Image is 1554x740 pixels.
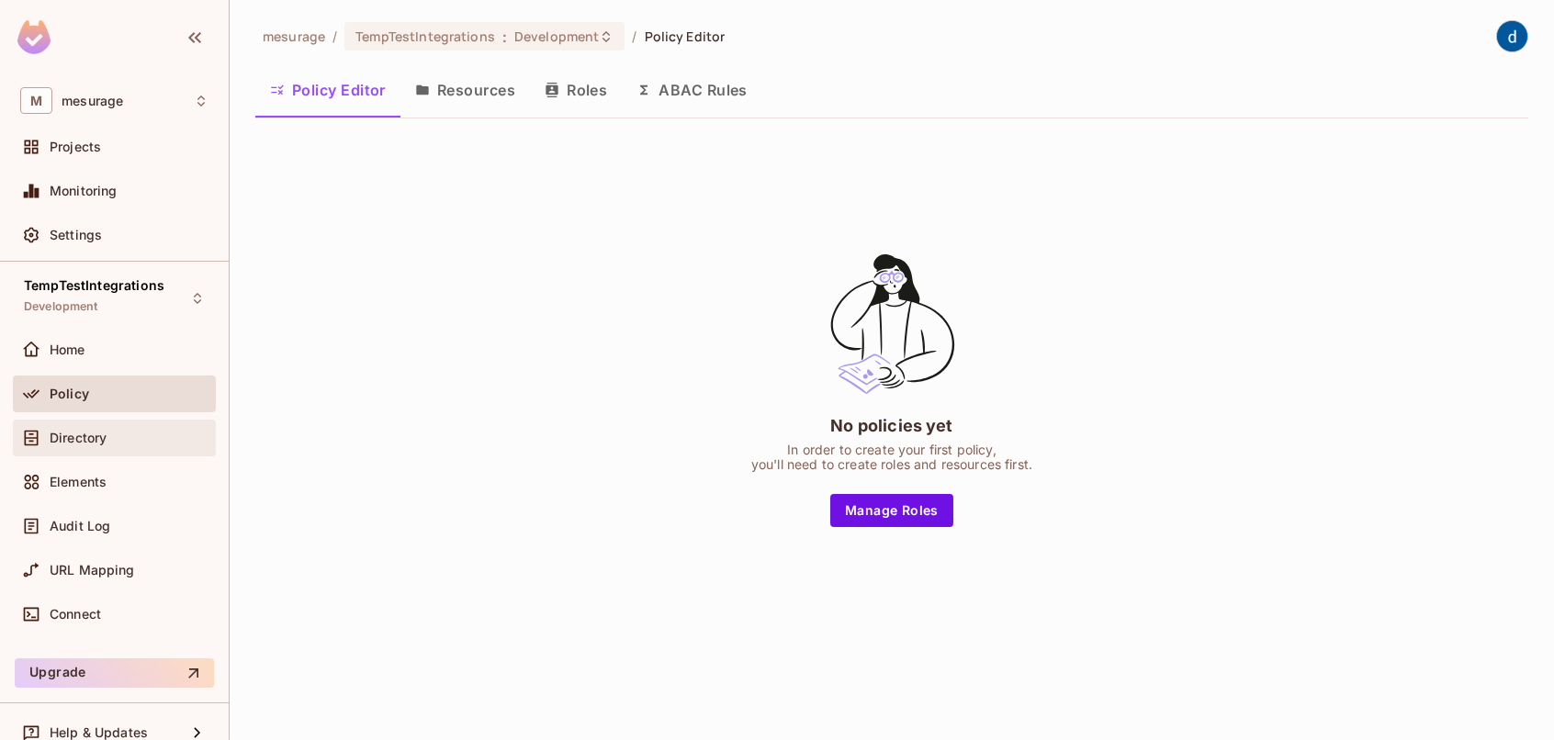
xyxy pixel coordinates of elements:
[400,67,530,113] button: Resources
[20,87,52,114] span: M
[355,28,495,45] span: TempTestIntegrations
[15,658,214,688] button: Upgrade
[50,519,110,533] span: Audit Log
[830,494,953,527] button: Manage Roles
[50,184,118,198] span: Monitoring
[263,28,325,45] span: the active workspace
[1497,21,1527,51] img: dev 911gcl
[632,28,636,45] li: /
[62,94,123,108] span: Workspace: mesurage
[530,67,622,113] button: Roles
[501,29,508,44] span: :
[50,140,101,154] span: Projects
[255,67,400,113] button: Policy Editor
[751,443,1032,472] div: In order to create your first policy, you'll need to create roles and resources first.
[50,563,135,577] span: URL Mapping
[50,475,107,489] span: Elements
[645,28,726,45] span: Policy Editor
[24,299,98,314] span: Development
[332,28,337,45] li: /
[17,20,51,54] img: SReyMgAAAABJRU5ErkJggg==
[50,607,101,622] span: Connect
[50,387,89,401] span: Policy
[50,228,102,242] span: Settings
[622,67,762,113] button: ABAC Rules
[50,725,148,740] span: Help & Updates
[830,414,952,437] div: No policies yet
[50,431,107,445] span: Directory
[24,278,164,293] span: TempTestIntegrations
[514,28,599,45] span: Development
[50,342,85,357] span: Home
